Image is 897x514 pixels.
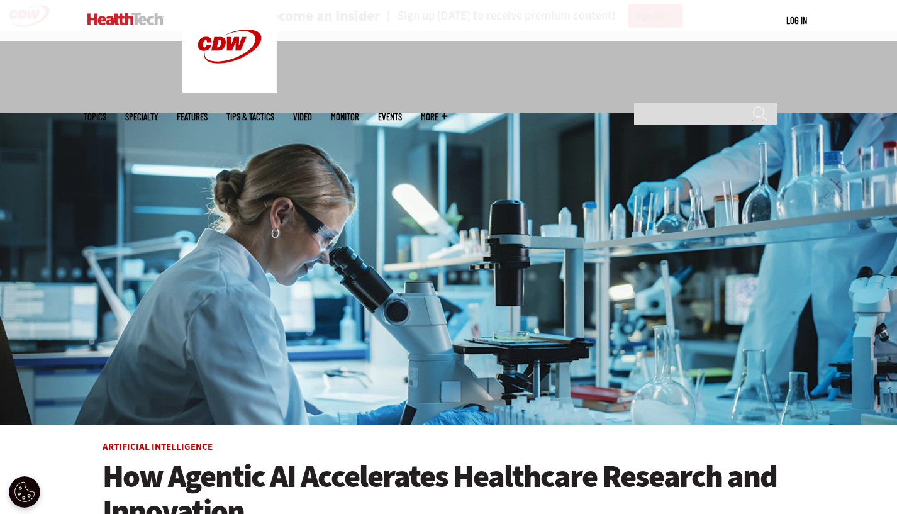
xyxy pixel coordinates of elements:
a: Events [378,112,402,121]
a: Video [293,112,312,121]
a: CDW [182,83,277,96]
img: Home [87,13,164,25]
a: Features [177,112,208,121]
span: More [421,112,447,121]
span: Topics [84,112,106,121]
span: Specialty [125,112,158,121]
button: Open Preferences [9,476,40,508]
a: Tips & Tactics [226,112,274,121]
a: Artificial Intelligence [103,440,213,453]
div: Cookie Settings [9,476,40,508]
div: User menu [786,14,807,27]
a: MonITor [331,112,359,121]
a: Log in [786,14,807,26]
